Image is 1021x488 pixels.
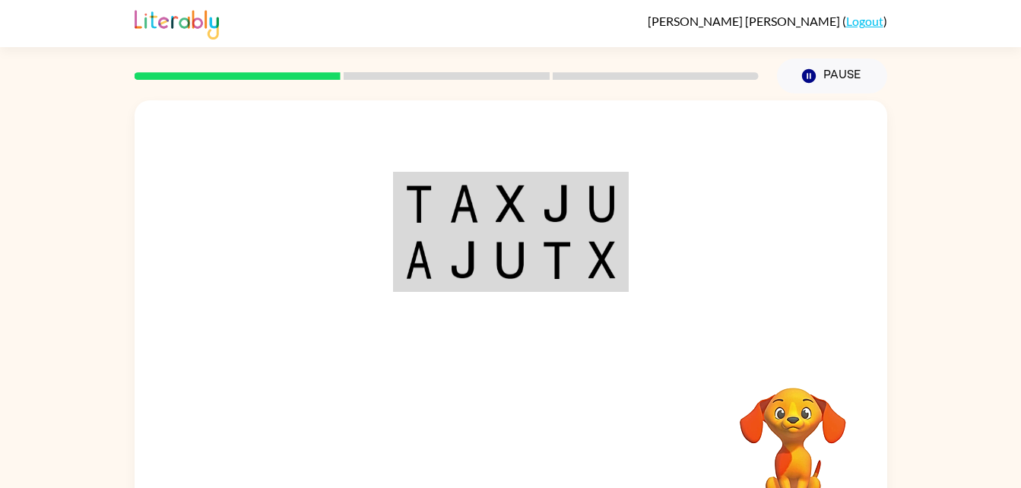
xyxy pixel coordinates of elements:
[449,241,478,279] img: j
[405,241,433,279] img: a
[648,14,842,28] span: [PERSON_NAME] [PERSON_NAME]
[846,14,883,28] a: Logout
[542,185,571,223] img: j
[135,6,219,40] img: Literably
[588,241,616,279] img: x
[496,241,525,279] img: u
[648,14,887,28] div: ( )
[496,185,525,223] img: x
[449,185,478,223] img: a
[588,185,616,223] img: u
[777,59,887,93] button: Pause
[405,185,433,223] img: t
[542,241,571,279] img: t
